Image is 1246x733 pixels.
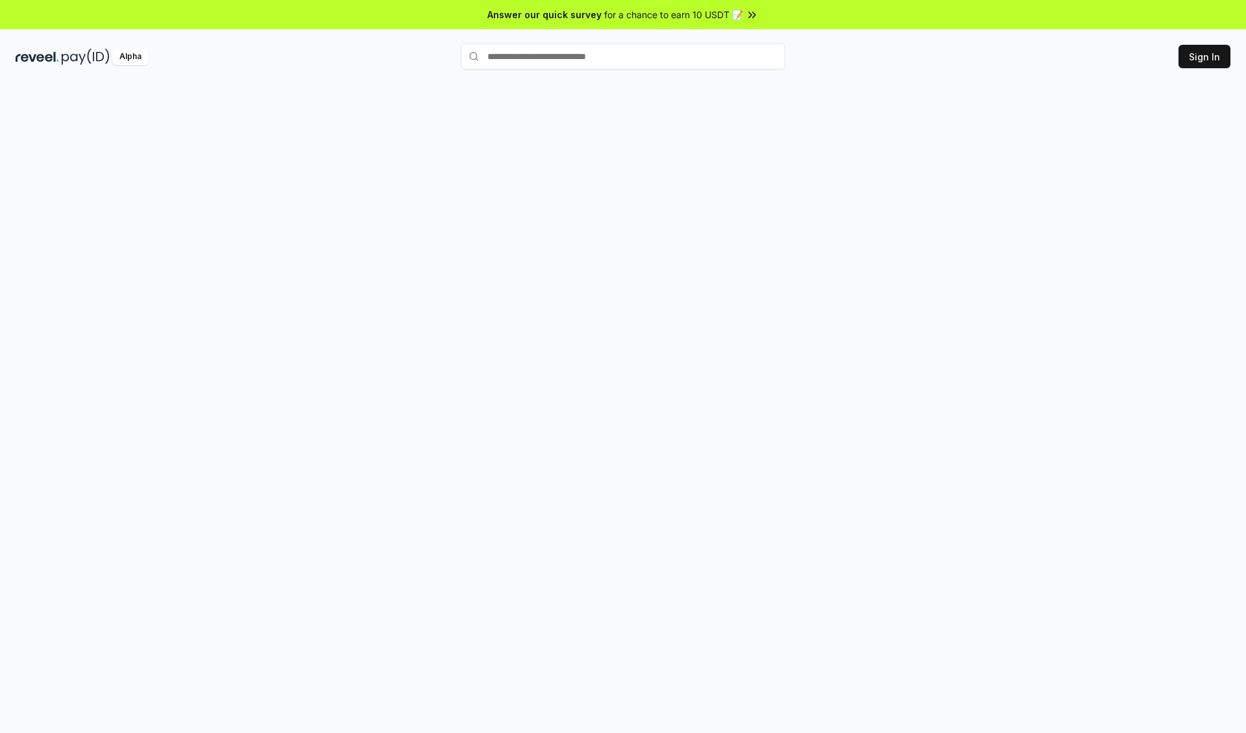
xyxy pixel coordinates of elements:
span: for a chance to earn 10 USDT 📝 [604,8,743,21]
div: Alpha [112,49,149,65]
img: reveel_dark [16,49,59,65]
span: Answer our quick survey [487,8,602,21]
button: Sign In [1179,45,1230,68]
img: pay_id [62,49,110,65]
